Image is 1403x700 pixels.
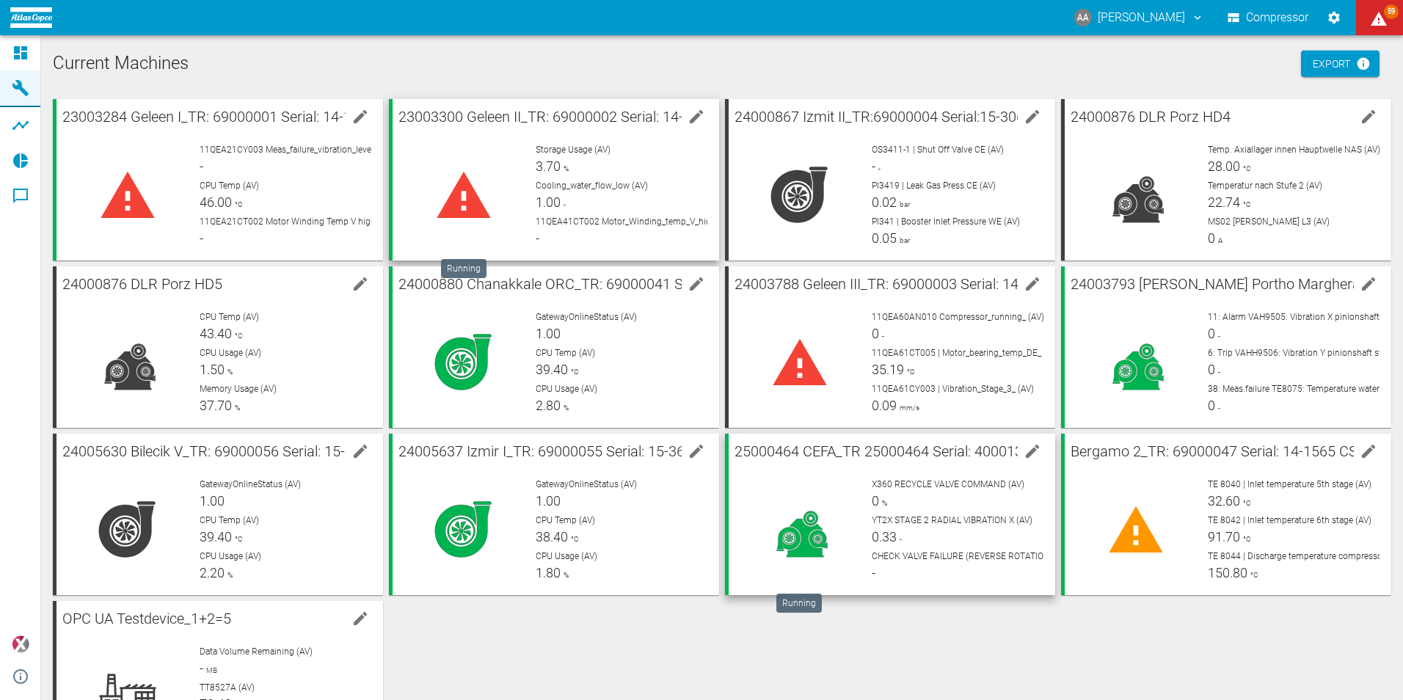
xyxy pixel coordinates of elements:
[1208,181,1322,191] span: Temperatur nach Stufe 2 (AV)
[1356,56,1371,71] svg: Now with HF Export
[346,269,375,299] button: edit machine
[1071,108,1231,125] span: 24000876 DLR Porz HD4
[872,479,1024,489] span: X360 RECYCLE VALVE COMMAND (AV)
[561,571,569,579] span: %
[536,158,561,174] span: 3.70
[200,194,232,210] span: 46.00
[872,348,1060,358] span: 11QEA61CT005 | Motor_bearing_temp_DE_ (AV)
[1018,102,1047,131] button: edit machine
[203,666,217,674] span: MB
[897,535,902,543] span: -
[1208,326,1215,341] span: 0
[1240,164,1251,172] span: °C
[682,437,711,466] button: edit machine
[1208,493,1240,508] span: 32.60
[536,565,561,580] span: 1.80
[735,108,1317,125] span: 24000867 Izmit II_TR:69000004 Serial:15-3065 CS: 50745967 Serail: 15-3717 CS: 50745966
[200,660,203,676] span: -
[200,362,225,377] span: 1.50
[536,326,561,341] span: 1.00
[872,312,1044,322] span: 11QEA60AN010 Compressor_running_ (AV)
[536,551,597,561] span: CPU Usage (AV)
[875,164,881,172] span: -
[346,604,375,633] button: edit machine
[1208,194,1240,210] span: 22.74
[725,266,1055,428] a: 24003788 Geleen III_TR: 69000003 Serial: 14-1859edit machine11QEA60AN010 Compressor_running_ (AV)...
[53,266,383,428] a: 24000876 DLR Porz HD5edit machineCPU Temp (AV)43.40°CCPU Usage (AV)1.50%Memory Usage (AV)37.70%
[1354,102,1383,131] button: edit machine
[536,216,738,227] span: 11QEA41CT002 Motor_Winding_temp_V_high_ (AV)
[12,635,29,653] img: Xplore Logo
[1215,368,1220,376] span: -
[200,479,301,489] span: GatewayOnlineStatus (AV)
[568,368,579,376] span: °C
[200,145,404,155] span: 11QEA21CY003 Meas_failure_vibration_level_3_ (AV)
[1225,4,1312,31] button: Compressor
[872,398,897,413] span: 0.09
[1208,515,1371,525] span: TE 8042 | Inlet temperature 6th stage (AV)
[1247,571,1258,579] span: °C
[1240,499,1251,507] span: °C
[872,384,1034,394] span: 11QEA61CY003 | Vibration_Stage_3_ (AV)
[1208,158,1240,174] span: 28.00
[1208,398,1215,413] span: 0
[735,275,1055,293] span: 24003788 Geleen III_TR: 69000003 Serial: 14-1859
[1018,437,1047,466] button: edit machine
[225,368,233,376] span: %
[398,442,794,460] span: 24005637 Izmir I_TR: 69000055 Serial: 15-3620 CS: 50745963
[1215,332,1220,340] span: -
[536,181,648,191] span: Cooling_water_flow_low (AV)
[536,230,539,246] span: -
[200,216,394,227] span: 11QEA21CT002 Motor Winding Temp V high (AV)
[872,529,897,544] span: 0.33
[200,326,232,341] span: 43.40
[897,200,910,208] span: bar
[1354,269,1383,299] button: edit machine
[200,565,225,580] span: 2.20
[536,384,597,394] span: CPU Usage (AV)
[1240,535,1251,543] span: °C
[200,551,261,561] span: CPU Usage (AV)
[872,181,996,191] span: PI3419 | Leak Gas Press.CE (AV)
[200,312,259,322] span: CPU Temp (AV)
[1061,99,1391,260] a: 24000876 DLR Porz HD4edit machineTemp. Axiallager innen Hauptwelle NAS (AV)28.00°CTemperatur nach...
[232,535,243,543] span: °C
[232,200,243,208] span: °C
[62,108,376,125] span: 23003284 Geleen I_TR: 69000001 Serial: 14-1857
[1061,266,1391,428] a: 24003793 [PERSON_NAME] Portho Marghera MAC_TR: 69000040 Serial: 14-3462 CS : 50457778edit machine...
[346,102,375,131] button: edit machine
[682,102,711,131] button: edit machine
[872,158,875,174] span: -
[536,398,561,413] span: 2.80
[200,515,259,525] span: CPU Temp (AV)
[1074,9,1092,26] div: AA
[1072,4,1206,31] button: anthony.andrews@atlascopco.com
[398,108,715,125] span: 23003300 Geleen II_TR: 69000002 Serial: 14-1858
[441,259,487,278] div: Running
[872,493,879,508] span: 0
[872,515,1032,525] span: YT2X STAGE 2 RADIAL VIBRATION X (AV)
[879,332,884,340] span: -
[536,348,595,358] span: CPU Temp (AV)
[872,565,875,580] span: -
[200,682,255,693] span: TT8527A (AV)
[1018,269,1047,299] button: edit machine
[1215,404,1220,412] span: -
[1208,216,1330,227] span: MS02 [PERSON_NAME] L3 (AV)
[872,362,904,377] span: 35.19
[200,398,232,413] span: 37.70
[200,646,313,657] span: Data Volume Remaining (AV)
[1061,434,1391,595] a: Bergamo 2_TR: 69000047 Serial: 14-1565 CS : 50458301edit machineTE 8040 | Inlet temperature 5th s...
[536,145,611,155] span: Storage Usage (AV)
[1208,145,1380,155] span: Temp. Axiallager innen Hauptwelle NAS (AV)
[62,275,222,293] span: 24000876 DLR Porz HD5
[536,479,637,489] span: GatewayOnlineStatus (AV)
[1208,479,1371,489] span: TE 8040 | Inlet temperature 5th stage (AV)
[1240,200,1251,208] span: °C
[200,529,232,544] span: 39.40
[872,551,1071,561] span: CHECK VALVE FAILURE (REVERSE ROTATION) (AV)
[536,362,568,377] span: 39.40
[897,404,919,412] span: mm/s
[53,434,383,595] a: 24005630 Bilecik V_TR: 69000056 Serial: 15-4000(1) CS : 50745974edit machineGatewayOnlineStatus (...
[1215,236,1222,244] span: A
